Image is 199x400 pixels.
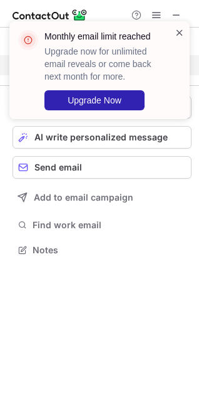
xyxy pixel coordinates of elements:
img: error [18,30,38,50]
span: Find work email [33,219,186,231]
button: Find work email [13,216,191,234]
button: Send email [13,156,191,179]
button: Notes [13,241,191,259]
span: Add to email campaign [34,192,133,203]
span: Notes [33,245,186,256]
button: Add to email campaign [13,186,191,209]
header: Monthly email limit reached [44,30,160,43]
img: ContactOut v5.3.10 [13,8,88,23]
button: Upgrade Now [44,90,145,110]
span: Upgrade Now [68,95,121,105]
p: Upgrade now for unlimited email reveals or come back next month for more. [44,45,160,83]
span: Send email [34,162,82,172]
